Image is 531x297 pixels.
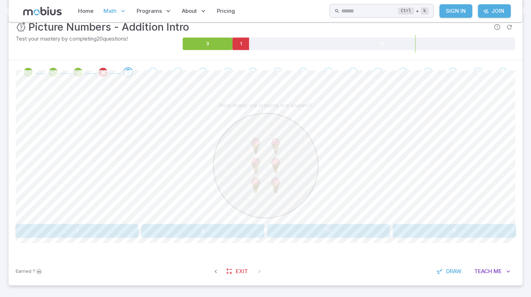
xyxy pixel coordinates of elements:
[398,67,408,77] div: Go to the next question
[236,267,248,275] span: Exit
[298,67,308,77] div: Go to the next question
[273,67,283,77] div: Go to the next question
[253,265,266,278] span: On Latest Question
[123,67,133,77] div: Go to the next question
[323,67,333,77] div: Go to the next question
[23,67,33,77] div: Review your answer
[16,268,43,275] p: Sign In to earn Mobius dollars
[182,7,197,15] span: About
[348,67,358,77] div: Go to the next question
[141,224,264,238] button: 6
[446,267,461,275] span: Draw
[73,67,83,77] div: Review your answer
[29,19,189,35] h3: Picture Numbers - Addition Intro
[16,35,181,43] p: Test your mastery by completing 20 questions!
[439,4,472,18] a: Sign In
[222,265,253,278] a: Exit
[16,268,31,275] span: Earned
[473,67,483,77] div: Go to the next question
[148,67,158,77] div: Go to the next question
[423,67,433,77] div: Go to the next question
[498,67,508,77] div: Go to the next question
[48,67,58,77] div: Review your answer
[215,3,237,19] a: Pricing
[76,3,96,19] a: Home
[433,265,466,278] button: Draw
[267,224,390,238] button: 10
[137,7,162,15] span: Programs
[478,4,511,18] a: Join
[209,265,222,278] span: Previous Question
[16,224,138,238] button: 1
[491,21,503,33] span: Report an issue with the question
[469,265,515,278] button: TeachMe
[248,67,258,77] div: Go to the next question
[219,101,312,109] p: How many ice creams are shown?
[393,224,515,238] button: 3
[420,7,429,15] kbd: k
[398,7,414,15] kbd: Ctrl
[33,268,35,275] span: ?
[448,67,458,77] div: Go to the next question
[103,7,117,15] span: Math
[373,67,383,77] div: Go to the next question
[198,67,208,77] div: Go to the next question
[173,67,183,77] div: Go to the next question
[98,67,108,77] div: Review your answer
[223,67,233,77] div: Go to the next question
[398,7,429,15] div: +
[474,267,492,275] span: Teach
[494,267,502,275] span: Me
[503,21,515,33] span: Refresh Question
